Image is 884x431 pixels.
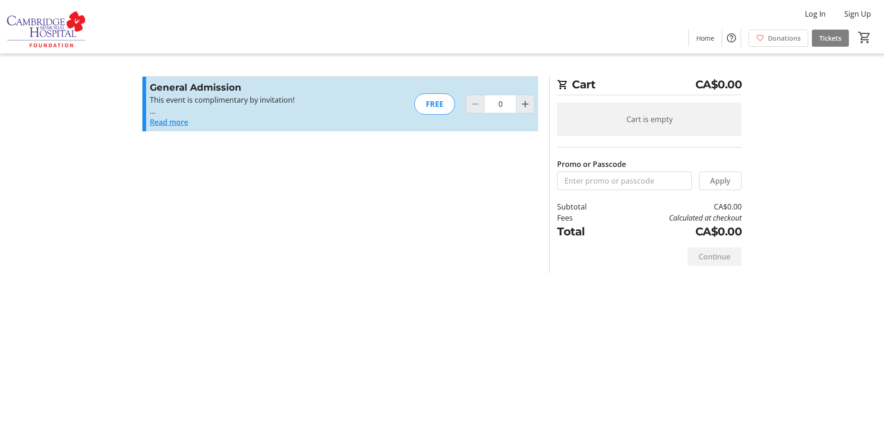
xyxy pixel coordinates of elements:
[819,33,841,43] span: Tickets
[844,8,871,19] span: Sign Up
[150,94,352,105] p: This event is complimentary by invitation!
[557,103,742,136] div: Cart is empty
[557,212,611,223] td: Fees
[557,223,611,240] td: Total
[557,76,742,95] h2: Cart
[611,223,742,240] td: CA$0.00
[484,95,516,113] input: General Admission Quantity
[722,29,741,47] button: Help
[699,172,742,190] button: Apply
[689,30,722,47] a: Home
[805,8,826,19] span: Log In
[611,201,742,212] td: CA$0.00
[798,6,833,21] button: Log In
[710,175,731,186] span: Apply
[557,159,626,170] label: Promo or Passcode
[812,30,849,47] a: Tickets
[856,29,873,46] button: Cart
[150,80,352,94] h3: General Admission
[6,4,88,50] img: Cambridge Memorial Hospital Foundation's Logo
[696,33,714,43] span: Home
[557,201,611,212] td: Subtotal
[837,6,878,21] button: Sign Up
[414,93,455,115] div: FREE
[768,33,801,43] span: Donations
[749,30,808,47] a: Donations
[695,76,742,93] span: CA$0.00
[557,172,692,190] input: Enter promo or passcode
[611,212,742,223] td: Calculated at checkout
[150,117,188,128] button: Read more
[516,95,534,113] button: Increment by one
